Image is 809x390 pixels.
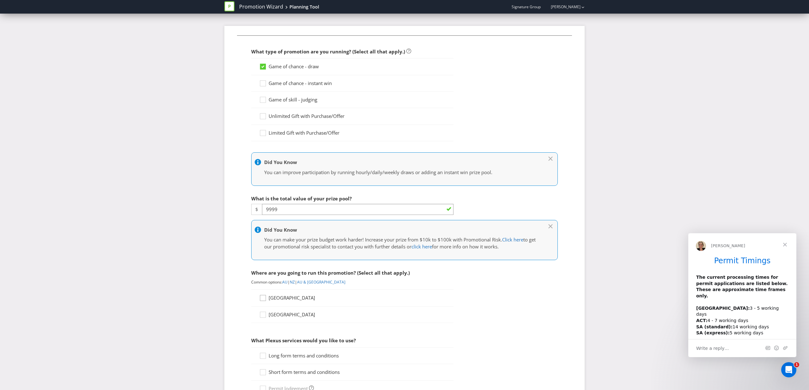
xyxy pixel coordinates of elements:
span: Game of chance - instant win [269,80,332,86]
span: Unlimited Gift with Purchase/Offer [269,113,344,119]
span: $ [251,204,262,215]
span: Game of chance - draw [269,63,319,70]
span: Common options: [251,279,282,285]
span: What Plexus services would you like to use? [251,337,356,344]
span: Long form terms and conditions [269,352,339,359]
a: AU & [GEOGRAPHIC_DATA] [297,279,345,285]
span: 1 [794,362,799,367]
iframe: Intercom live chat [781,362,796,377]
a: click here [411,243,432,250]
span: | [288,279,290,285]
p: You can improve participation by running hourly/daily/weekly draws or adding an instant win prize... [264,169,538,176]
a: Click here [502,236,523,243]
span: Game of skill - judging [269,96,317,103]
a: AU [282,279,288,285]
a: NZ [290,279,295,285]
span: Limited Gift with Purchase/Offer [269,130,339,136]
span: You can make your prize budget work harder! Increase your prize from $10k to $100k with Promotion... [264,236,502,243]
span: [GEOGRAPHIC_DATA] [269,295,315,301]
a: Promotion Wizard [239,3,283,10]
span: What is the total value of your prize pool? [251,195,352,202]
a: [PERSON_NAME] [544,4,581,9]
span: What type of promotion are you running? (Select all that apply.) [251,48,405,55]
span: [GEOGRAPHIC_DATA] [269,311,315,318]
iframe: Intercom live chat message [688,233,796,357]
span: Short form terms and conditions [269,369,340,375]
div: Planning Tool [289,4,319,10]
span: | [295,279,297,285]
span: to get our promotional risk specialist to contact you with further details or [264,236,536,249]
span: for more info on how it works. [432,243,499,250]
div: Where are you going to run this promotion? (Select all that apply.) [251,266,453,279]
span: Signature Group [512,4,541,9]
